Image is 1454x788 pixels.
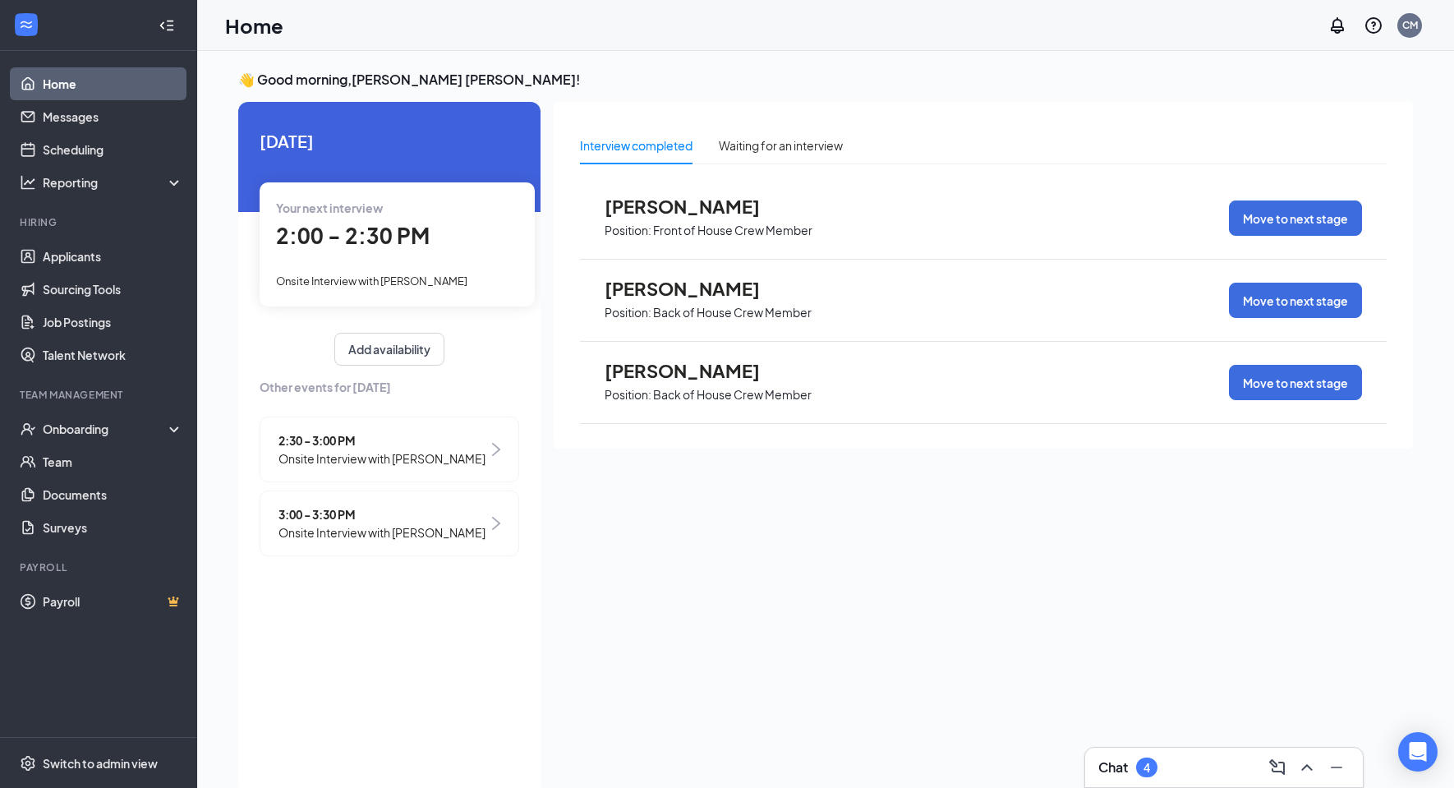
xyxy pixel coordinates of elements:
[43,273,183,306] a: Sourcing Tools
[43,445,183,478] a: Team
[20,215,180,229] div: Hiring
[605,223,651,238] p: Position:
[276,222,430,249] span: 2:00 - 2:30 PM
[278,523,485,541] span: Onsite Interview with [PERSON_NAME]
[43,421,169,437] div: Onboarding
[43,67,183,100] a: Home
[605,196,785,217] span: [PERSON_NAME]
[43,306,183,339] a: Job Postings
[1229,200,1362,236] button: Move to next stage
[1364,16,1383,35] svg: QuestionInfo
[1098,758,1128,776] h3: Chat
[1398,732,1438,772] div: Open Intercom Messenger
[1402,18,1418,32] div: CM
[278,505,485,523] span: 3:00 - 3:30 PM
[278,431,485,449] span: 2:30 - 3:00 PM
[605,360,785,381] span: [PERSON_NAME]
[605,305,651,320] p: Position:
[1297,758,1317,777] svg: ChevronUp
[43,339,183,371] a: Talent Network
[159,17,175,34] svg: Collapse
[18,16,35,33] svg: WorkstreamLogo
[20,560,180,574] div: Payroll
[43,755,158,772] div: Switch to admin view
[43,511,183,544] a: Surveys
[653,223,812,238] p: Front of House Crew Member
[605,278,785,299] span: [PERSON_NAME]
[225,12,283,39] h1: Home
[1327,758,1346,777] svg: Minimize
[43,478,183,511] a: Documents
[43,240,183,273] a: Applicants
[260,378,519,396] span: Other events for [DATE]
[719,136,843,154] div: Waiting for an interview
[20,421,36,437] svg: UserCheck
[1268,758,1287,777] svg: ComposeMessage
[20,174,36,191] svg: Analysis
[260,128,519,154] span: [DATE]
[43,585,183,618] a: PayrollCrown
[20,388,180,402] div: Team Management
[43,133,183,166] a: Scheduling
[1327,16,1347,35] svg: Notifications
[1229,283,1362,318] button: Move to next stage
[238,71,1413,89] h3: 👋 Good morning, [PERSON_NAME] [PERSON_NAME] !
[605,387,651,403] p: Position:
[653,387,812,403] p: Back of House Crew Member
[276,200,383,215] span: Your next interview
[1323,754,1350,781] button: Minimize
[1143,761,1150,775] div: 4
[20,755,36,772] svg: Settings
[278,449,485,468] span: Onsite Interview with [PERSON_NAME]
[276,274,467,288] span: Onsite Interview with [PERSON_NAME]
[653,305,812,320] p: Back of House Crew Member
[43,174,184,191] div: Reporting
[1294,754,1320,781] button: ChevronUp
[1229,365,1362,400] button: Move to next stage
[334,333,444,366] button: Add availability
[43,100,183,133] a: Messages
[580,136,692,154] div: Interview completed
[1264,754,1291,781] button: ComposeMessage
